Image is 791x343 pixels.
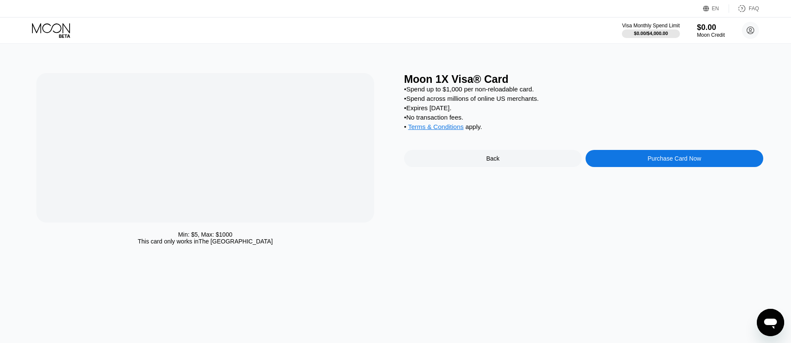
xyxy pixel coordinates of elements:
[622,23,680,38] div: Visa Monthly Spend Limit$0.00/$4,000.00
[729,4,759,13] div: FAQ
[404,150,582,167] div: Back
[486,155,499,162] div: Back
[712,6,719,12] div: EN
[404,114,763,121] div: • No transaction fees.
[586,150,763,167] div: Purchase Card Now
[757,309,784,336] iframe: Button to launch messaging window
[408,123,463,130] span: Terms & Conditions
[749,6,759,12] div: FAQ
[703,4,729,13] div: EN
[138,238,272,245] div: This card only works in The [GEOGRAPHIC_DATA]
[697,23,725,32] div: $0.00
[404,104,763,111] div: • Expires [DATE].
[647,155,701,162] div: Purchase Card Now
[178,231,232,238] div: Min: $ 5 , Max: $ 1000
[697,23,725,38] div: $0.00Moon Credit
[634,31,668,36] div: $0.00 / $4,000.00
[404,73,763,85] div: Moon 1X Visa® Card
[408,123,463,132] div: Terms & Conditions
[404,123,763,132] div: • apply .
[697,32,725,38] div: Moon Credit
[404,85,763,93] div: • Spend up to $1,000 per non-reloadable card.
[404,95,763,102] div: • Spend across millions of online US merchants.
[622,23,680,29] div: Visa Monthly Spend Limit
